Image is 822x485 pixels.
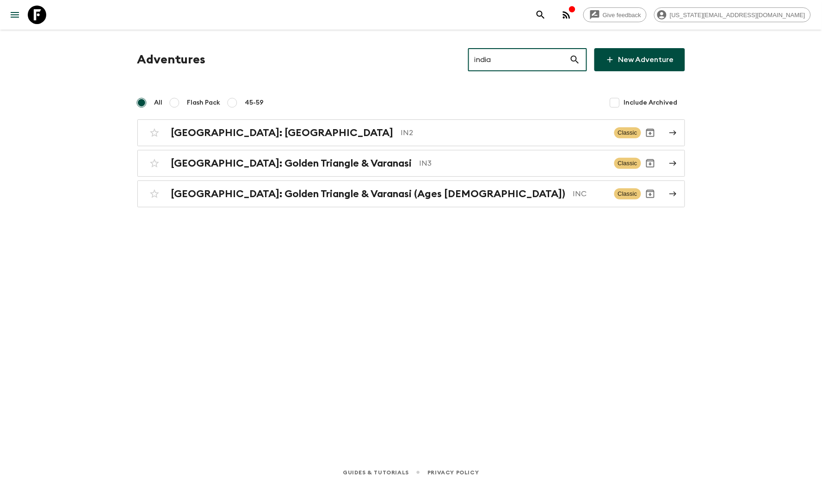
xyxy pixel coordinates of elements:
p: INC [573,188,607,199]
span: [US_STATE][EMAIL_ADDRESS][DOMAIN_NAME] [665,12,810,19]
a: [GEOGRAPHIC_DATA]: [GEOGRAPHIC_DATA]IN2ClassicArchive [137,119,685,146]
a: Privacy Policy [427,467,479,478]
a: Give feedback [583,7,647,22]
button: Archive [641,185,660,203]
p: IN2 [401,127,607,138]
span: Include Archived [624,98,678,107]
button: menu [6,6,24,24]
span: Give feedback [598,12,646,19]
a: [GEOGRAPHIC_DATA]: Golden Triangle & Varanasi (Ages [DEMOGRAPHIC_DATA])INCClassicArchive [137,180,685,207]
div: [US_STATE][EMAIL_ADDRESS][DOMAIN_NAME] [654,7,811,22]
h2: [GEOGRAPHIC_DATA]: Golden Triangle & Varanasi [171,157,412,169]
p: IN3 [420,158,607,169]
span: 45-59 [245,98,264,107]
h2: [GEOGRAPHIC_DATA]: [GEOGRAPHIC_DATA] [171,127,394,139]
button: Archive [641,154,660,173]
span: All [155,98,163,107]
h2: [GEOGRAPHIC_DATA]: Golden Triangle & Varanasi (Ages [DEMOGRAPHIC_DATA]) [171,188,566,200]
span: Classic [614,158,641,169]
a: [GEOGRAPHIC_DATA]: Golden Triangle & VaranasiIN3ClassicArchive [137,150,685,177]
button: search adventures [532,6,550,24]
span: Classic [614,127,641,138]
span: Flash Pack [187,98,221,107]
a: Guides & Tutorials [343,467,409,478]
h1: Adventures [137,50,206,69]
span: Classic [614,188,641,199]
a: New Adventure [594,48,685,71]
input: e.g. AR1, Argentina [468,47,569,73]
button: Archive [641,124,660,142]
